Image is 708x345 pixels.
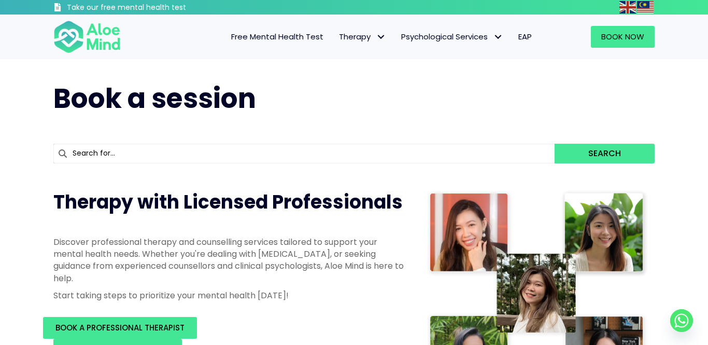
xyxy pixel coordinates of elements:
h3: Take our free mental health test [67,3,242,13]
a: Free Mental Health Test [223,26,331,48]
span: Psychological Services: submenu [490,30,505,45]
span: EAP [518,31,532,42]
a: TherapyTherapy: submenu [331,26,393,48]
a: Psychological ServicesPsychological Services: submenu [393,26,511,48]
img: Aloe mind Logo [53,20,121,54]
a: Book Now [591,26,655,48]
input: Search for... [53,144,555,163]
nav: Menu [134,26,540,48]
span: Therapy with Licensed Professionals [53,189,403,215]
img: en [619,1,636,13]
a: BOOK A PROFESSIONAL THERAPIST [43,317,197,339]
span: Book a session [53,79,256,117]
a: English [619,1,637,13]
a: Malay [637,1,655,13]
span: Free Mental Health Test [231,31,323,42]
span: Psychological Services [401,31,503,42]
span: Therapy: submenu [373,30,388,45]
img: ms [637,1,654,13]
a: Whatsapp [670,309,693,332]
p: Discover professional therapy and counselling services tailored to support your mental health nee... [53,236,406,284]
a: Take our free mental health test [53,3,242,15]
a: EAP [511,26,540,48]
button: Search [555,144,655,163]
span: BOOK A PROFESSIONAL THERAPIST [55,322,185,333]
span: Therapy [339,31,386,42]
span: Book Now [601,31,644,42]
p: Start taking steps to prioritize your mental health [DATE]! [53,289,406,301]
